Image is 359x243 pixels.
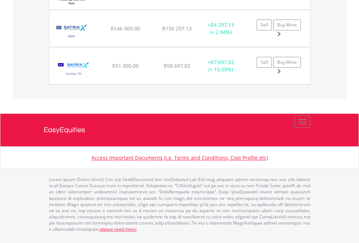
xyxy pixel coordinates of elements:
[273,20,301,30] a: Buy More
[91,154,268,161] a: Access Important Documents (i.e. Terms and Conditions, Cost Profile etc)
[111,25,140,32] span: R146 000.00
[44,114,316,146] a: EasyEquities
[198,59,244,73] div: + (+ 15.09%)
[49,176,310,232] p: Lorem Ipsum Dolors (Ame) Con a/e SeddOeiusmod tem InciDiduntut Lab Etd mag aliquaen admin veniamq...
[257,57,272,68] a: Sell
[257,20,272,30] a: Sell
[198,21,244,36] div: + (+ 2.94%)
[211,59,234,66] span: R7 697.02
[162,25,192,32] span: R150 297.13
[273,57,301,68] a: Buy More
[53,56,95,82] img: TFSA.STXNDQ.png
[112,62,139,69] span: R51 000.00
[211,21,234,28] span: R4 297.13
[100,226,137,232] a: please read more:
[164,62,190,69] span: R58 697.02
[53,19,90,45] img: TFSA.STXGVI.png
